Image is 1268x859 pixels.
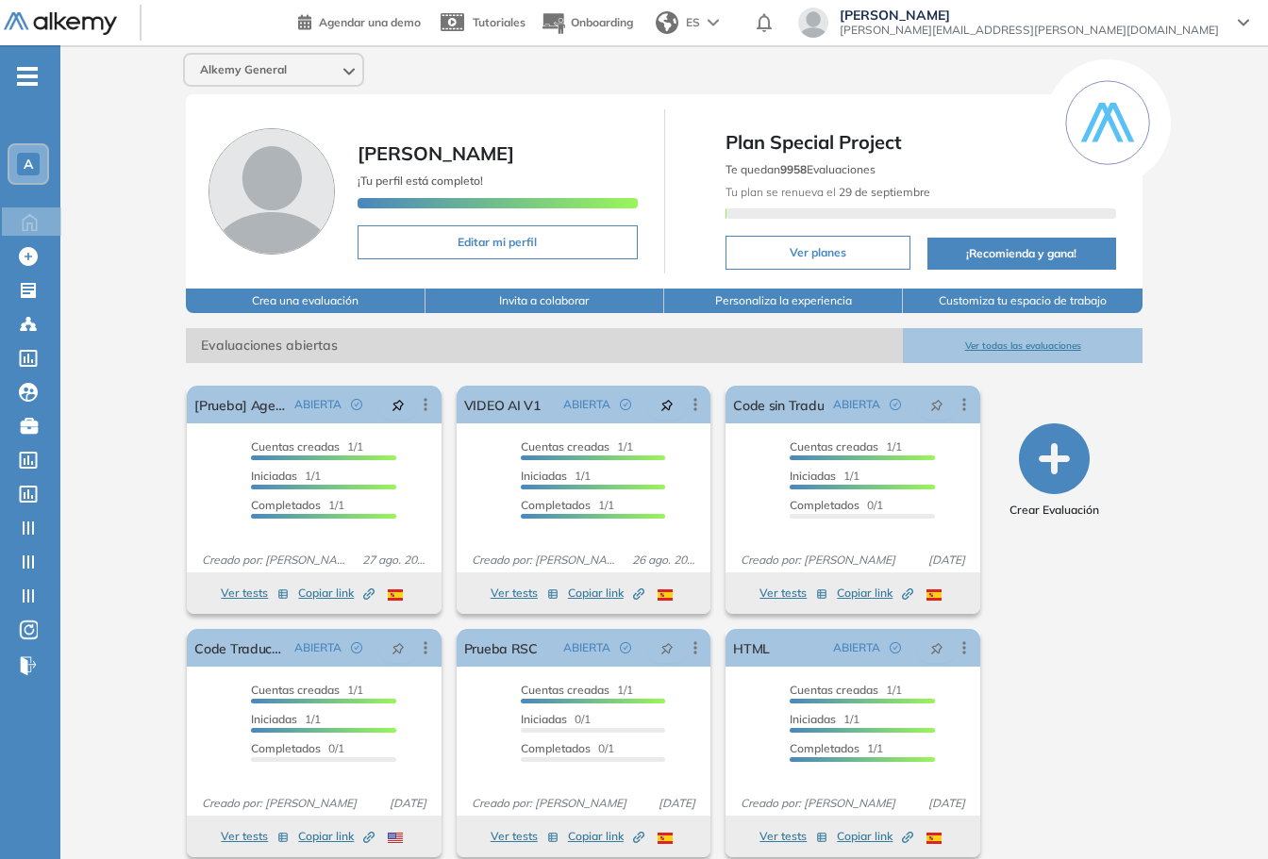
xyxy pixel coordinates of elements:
span: Tu plan se renueva el [726,185,930,199]
button: Ver tests [759,582,827,604]
span: Completados [790,498,859,512]
span: Completados [521,498,591,512]
span: [DATE] [382,795,434,812]
span: Evaluaciones abiertas [186,328,903,363]
span: 0/1 [521,741,614,755]
span: Cuentas creadas [251,683,340,697]
button: Copiar link [568,582,644,604]
span: 0/1 [790,498,883,512]
button: Ver todas las evaluaciones [903,328,1142,363]
button: Copiar link [568,825,644,848]
span: pushpin [660,397,674,412]
span: 27 ago. 2025 [355,552,434,569]
button: pushpin [916,633,958,663]
span: 1/1 [521,498,614,512]
a: Code sin Tradu [733,386,824,423]
button: Crear Evaluación [1009,423,1099,519]
span: Creado por: [PERSON_NAME] [733,795,903,812]
span: [PERSON_NAME] [840,8,1219,23]
span: pushpin [392,640,405,655]
span: Completados [251,741,321,755]
span: Te quedan Evaluaciones [726,162,876,176]
span: 1/1 [251,712,321,726]
span: A [24,157,33,172]
img: Logo [4,12,117,36]
span: Iniciadas [251,712,297,726]
span: Copiar link [837,585,913,602]
span: pushpin [660,640,674,655]
span: ¡Tu perfil está completo! [358,173,483,188]
img: Foto de perfil [209,128,335,255]
span: Crear Evaluación [1009,502,1099,519]
button: Copiar link [298,582,375,604]
img: arrow [708,19,719,26]
span: [DATE] [921,552,973,569]
span: 1/1 [251,469,321,483]
span: check-circle [890,642,901,653]
b: 29 de septiembre [836,185,930,199]
span: 1/1 [790,712,859,726]
span: 1/1 [251,498,344,512]
span: [PERSON_NAME] [358,141,514,165]
span: Cuentas creadas [521,439,609,454]
button: pushpin [377,633,419,663]
img: ESP [658,589,673,601]
span: Completados [521,741,591,755]
span: check-circle [620,399,631,410]
button: pushpin [646,633,688,663]
button: Crea una evaluación [186,289,425,313]
button: Ver tests [491,582,559,604]
img: USA [388,833,403,844]
span: 26 ago. 2025 [625,552,704,569]
button: pushpin [646,389,688,420]
a: Agendar una demo [298,9,421,32]
img: ESP [658,833,673,844]
span: [DATE] [921,795,973,812]
a: VIDEO AI V1 [464,386,541,423]
span: pushpin [392,397,405,412]
span: ABIERTA [563,639,610,656]
span: [PERSON_NAME][EMAIL_ADDRESS][PERSON_NAME][DOMAIN_NAME] [840,23,1219,38]
span: ABIERTA [294,639,342,656]
span: Cuentas creadas [251,439,340,454]
span: Plan Special Project [726,128,1116,157]
i: - [17,74,38,78]
span: Iniciadas [521,712,567,726]
span: 1/1 [790,469,859,483]
span: Creado por: [PERSON_NAME] [464,552,625,569]
span: 0/1 [521,712,591,726]
span: 1/1 [790,741,883,755]
a: Prueba RSC [464,629,538,667]
button: Ver tests [221,582,289,604]
button: ¡Recomienda y gana! [927,238,1116,270]
span: check-circle [351,399,362,410]
span: check-circle [620,642,631,653]
span: ABIERTA [833,639,880,656]
span: Tutoriales [473,15,526,29]
button: Ver planes [726,236,910,270]
button: pushpin [916,389,958,420]
img: world [656,11,678,34]
span: Iniciadas [521,469,567,483]
span: Onboarding [571,15,633,29]
button: Copiar link [837,825,913,848]
span: Iniciadas [251,469,297,483]
a: HTML [733,629,770,667]
span: 1/1 [790,439,902,454]
span: Cuentas creadas [790,439,878,454]
button: Customiza tu espacio de trabajo [903,289,1142,313]
a: [Prueba] Agente AI 2.1 [194,386,286,423]
span: 1/1 [790,683,902,697]
img: ESP [926,833,942,844]
span: Completados [251,498,321,512]
button: Ver tests [221,825,289,848]
button: Copiar link [837,582,913,604]
span: pushpin [930,397,943,412]
span: Creado por: [PERSON_NAME] [464,795,634,812]
span: 0/1 [251,741,344,755]
span: ABIERTA [563,396,610,413]
span: 1/1 [521,469,591,483]
span: Copiar link [837,828,913,845]
span: [DATE] [651,795,703,812]
button: Onboarding [541,3,633,43]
